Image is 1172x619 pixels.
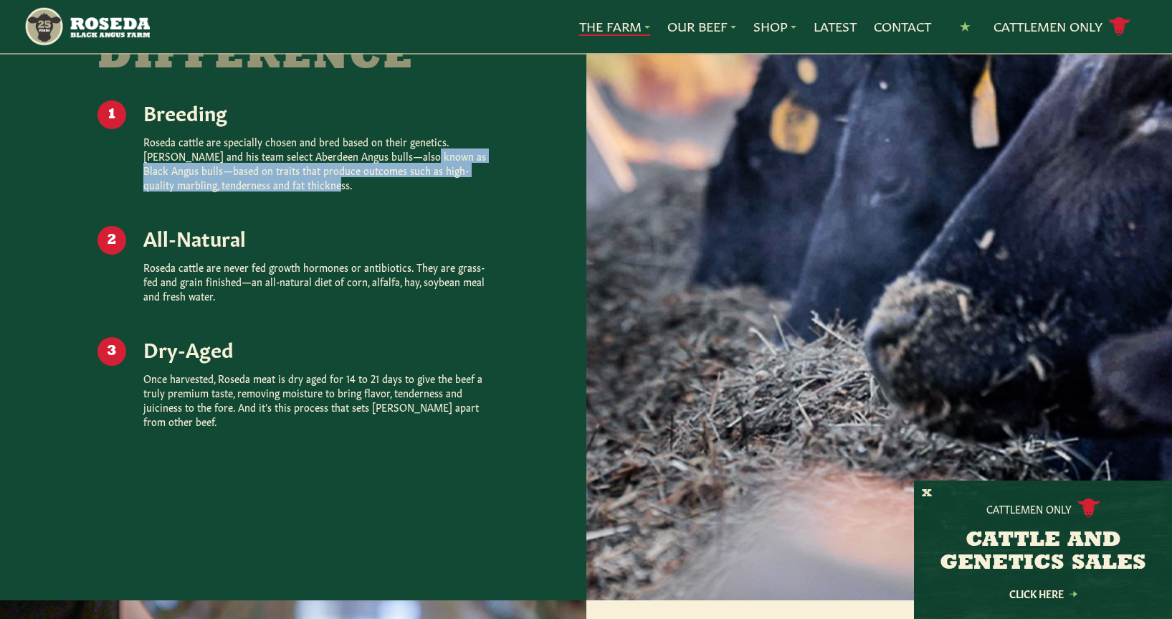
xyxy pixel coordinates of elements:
a: Latest [814,17,857,36]
a: Shop [753,17,796,36]
a: Contact [874,17,931,36]
button: X [922,486,932,501]
a: Click Here [978,589,1107,598]
h3: CATTLE AND GENETICS SALES [932,529,1154,575]
h5: Dry-Aged [143,337,488,359]
a: The Farm [579,17,650,36]
p: Roseda cattle are never fed growth hormones or antibiotics. They are grass-fed and grain finished... [143,260,488,303]
p: Roseda cattle are specially chosen and bred based on their genetics. [PERSON_NAME] and his team s... [143,134,488,192]
p: Cattlemen Only [986,501,1072,516]
p: Once harvested, Roseda meat is dry aged for 14 to 21 days to give the beef a truly premium taste,... [143,371,488,428]
a: Our Beef [667,17,736,36]
a: Cattlemen Only [994,14,1131,39]
h5: Breeding [143,100,488,123]
h5: All-Natural [143,226,488,248]
img: cattle-icon.svg [1077,498,1100,518]
img: https://roseda.com/wp-content/uploads/2021/05/roseda-25-header.png [24,6,151,47]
